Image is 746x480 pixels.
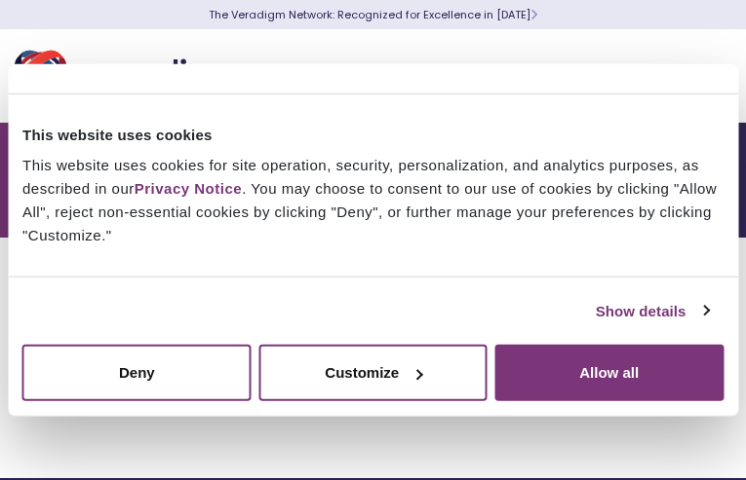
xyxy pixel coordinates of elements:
[530,7,537,22] span: Learn More
[22,345,252,401] button: Deny
[209,7,537,22] a: The Veradigm Network: Recognized for Excellence in [DATE]Learn More
[15,44,249,108] img: Veradigm logo
[135,180,242,197] a: Privacy Notice
[22,154,724,247] div: This website uses cookies for site operation, security, personalization, and analytics purposes, ...
[596,299,709,322] a: Show details
[687,51,717,101] button: Toggle Navigation Menu
[258,345,488,401] button: Customize
[22,123,724,146] div: This website uses cookies
[494,345,724,401] button: Allow all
